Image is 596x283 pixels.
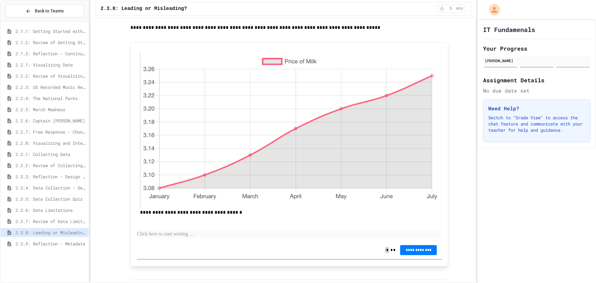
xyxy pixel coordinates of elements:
[16,162,86,169] span: 2.3.2: Review of Collecting Data
[483,25,535,34] h1: IT Fundamenals
[488,105,585,112] h3: Need Help?
[6,4,84,18] button: Back to Teams
[16,95,86,102] span: 2.2.4: The National Parks
[16,50,86,57] span: 2.1.3: Reflection - Continuously Collecting Data
[16,62,86,68] span: 2.2.1: Visualizing Data
[16,240,86,247] span: 2.3.9: Reflection - Metadata
[446,6,456,11] span: 5
[16,196,86,202] span: 2.3.5: Data Collection Quiz
[16,106,86,113] span: 2.2.5: March Madness
[456,6,463,11] span: min
[16,207,86,213] span: 2.3.6: Data Limitations
[483,44,590,53] h2: Your Progress
[16,229,86,236] span: 2.3.8: Leading or Misleading?
[16,84,86,90] span: 2.2.3: US Recorded Music Revenue
[16,151,86,157] span: 2.3.1: Collecting Data
[35,8,64,14] span: Back to Teams
[101,5,187,12] span: 2.3.8: Leading or Misleading?
[16,129,86,135] span: 2.2.7: Free Response - Choosing a Visualization
[16,39,86,46] span: 2.1.2: Review of Getting Started with Data
[483,87,590,94] div: No due date set
[16,117,86,124] span: 2.2.6: Captain [PERSON_NAME]
[16,218,86,225] span: 2.3.7: Review of Data Limitations
[16,140,86,146] span: 2.2.8: Visualizing and Interpreting Data Quiz
[16,185,86,191] span: 2.3.4: Data Collection - Self-Driving Cars
[482,2,502,17] div: My Account
[488,115,585,133] p: Switch to "Grade View" to access the chat feature and communicate with your teacher for help and ...
[16,28,86,34] span: 2.1.1: Getting Started with Data
[16,173,86,180] span: 2.3.3: Reflection - Design a Survey
[485,58,589,63] div: [PERSON_NAME]
[483,76,590,84] h2: Assignment Details
[16,73,86,79] span: 2.2.2: Review of Visualizing Data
